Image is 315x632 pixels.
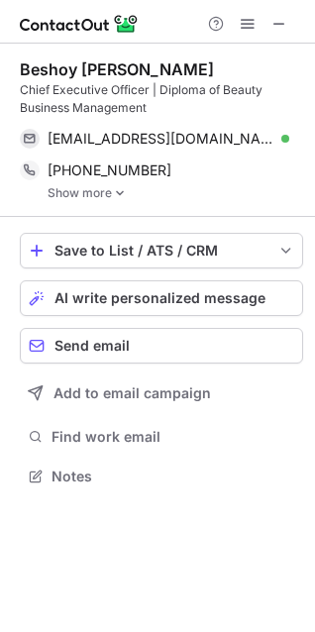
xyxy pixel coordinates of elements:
div: Beshoy [PERSON_NAME] [20,59,214,79]
span: Notes [52,468,295,485]
span: Find work email [52,428,295,446]
span: [EMAIL_ADDRESS][DOMAIN_NAME] [48,130,274,148]
button: Send email [20,328,303,364]
button: Find work email [20,423,303,451]
button: save-profile-one-click [20,233,303,268]
span: [PHONE_NUMBER] [48,161,171,179]
span: Add to email campaign [53,385,211,401]
div: Chief Executive Officer | Diploma of Beauty Business Management [20,81,303,117]
img: - [114,186,126,200]
span: AI write personalized message [54,290,265,306]
a: Show more [48,186,303,200]
button: Notes [20,463,303,490]
button: AI write personalized message [20,280,303,316]
img: ContactOut v5.3.10 [20,12,139,36]
button: Add to email campaign [20,375,303,411]
span: Send email [54,338,130,354]
div: Save to List / ATS / CRM [54,243,268,259]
